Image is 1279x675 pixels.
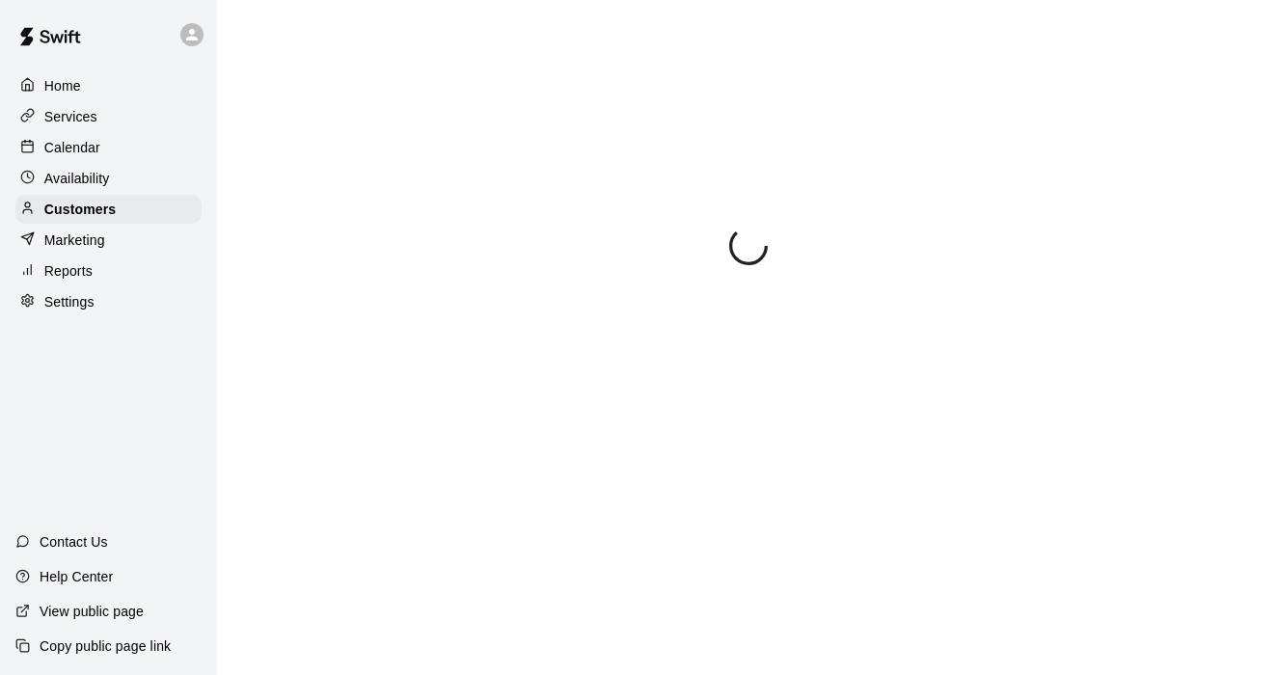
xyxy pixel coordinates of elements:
[15,226,202,255] a: Marketing
[40,602,144,621] p: View public page
[15,133,202,162] a: Calendar
[15,164,202,193] a: Availability
[15,71,202,100] a: Home
[40,636,171,656] p: Copy public page link
[15,256,202,285] a: Reports
[44,76,81,95] p: Home
[40,567,113,586] p: Help Center
[44,107,97,126] p: Services
[44,200,116,219] p: Customers
[15,287,202,316] a: Settings
[15,195,202,224] a: Customers
[40,532,108,552] p: Contact Us
[44,292,95,311] p: Settings
[44,230,105,250] p: Marketing
[15,102,202,131] a: Services
[44,169,110,188] p: Availability
[44,138,100,157] p: Calendar
[44,261,93,281] p: Reports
